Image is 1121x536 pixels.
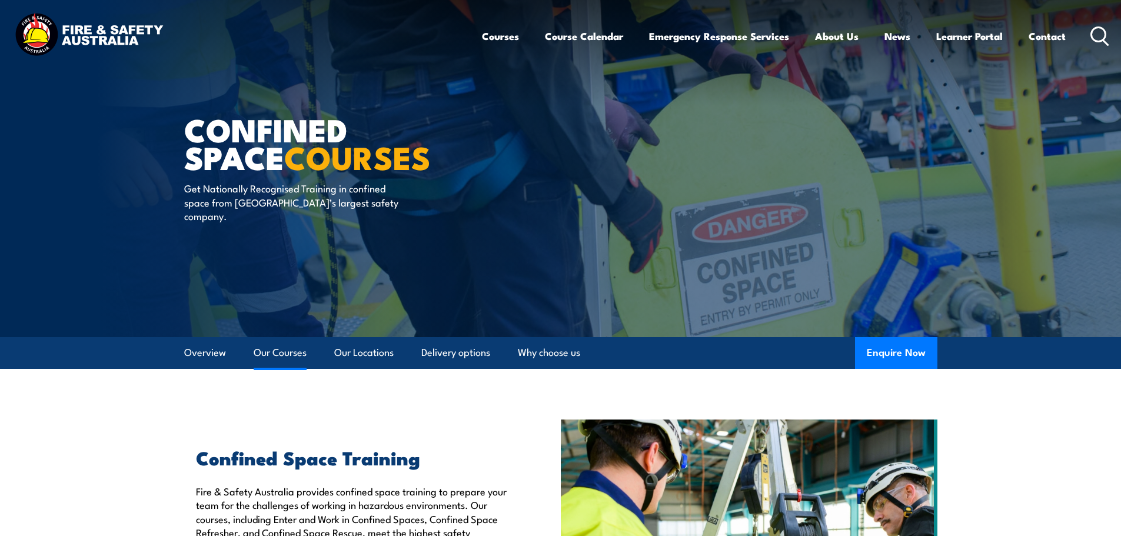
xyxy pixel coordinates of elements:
strong: COURSES [284,132,431,181]
a: Courses [482,21,519,52]
h2: Confined Space Training [196,449,507,465]
h1: Confined Space [184,115,475,170]
a: Why choose us [518,337,580,368]
button: Enquire Now [855,337,937,369]
a: About Us [815,21,859,52]
a: Emergency Response Services [649,21,789,52]
a: Contact [1029,21,1066,52]
a: Delivery options [421,337,490,368]
a: Learner Portal [936,21,1003,52]
a: Our Locations [334,337,394,368]
a: Course Calendar [545,21,623,52]
a: Our Courses [254,337,307,368]
p: Get Nationally Recognised Training in confined space from [GEOGRAPHIC_DATA]’s largest safety comp... [184,181,399,222]
a: News [884,21,910,52]
a: Overview [184,337,226,368]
